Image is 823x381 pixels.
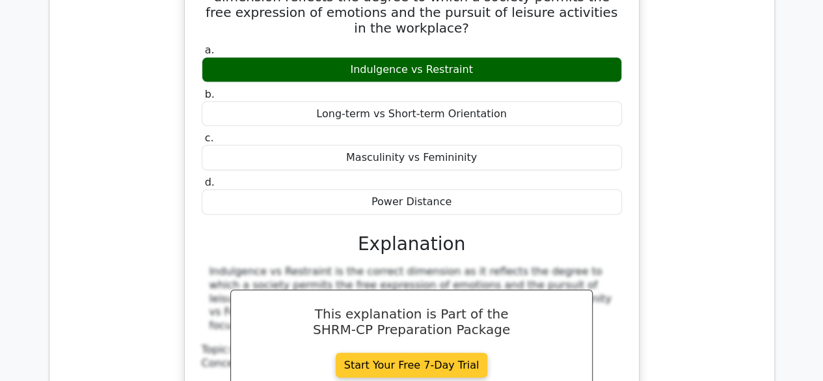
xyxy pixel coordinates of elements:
[202,190,622,215] div: Power Distance
[205,176,215,188] span: d.
[209,233,614,255] h3: Explanation
[205,44,215,56] span: a.
[202,102,622,127] div: Long-term vs Short-term Orientation
[202,343,622,357] div: Topic:
[202,57,622,83] div: Indulgence vs Restraint
[205,88,215,100] span: b.
[202,145,622,171] div: Masculinity vs Femininity
[202,357,622,371] div: Concept:
[209,265,614,333] div: Indulgence vs Restraint is the correct dimension as it reflects the degree to which a society per...
[205,132,214,144] span: c.
[336,353,488,378] a: Start Your Free 7-Day Trial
